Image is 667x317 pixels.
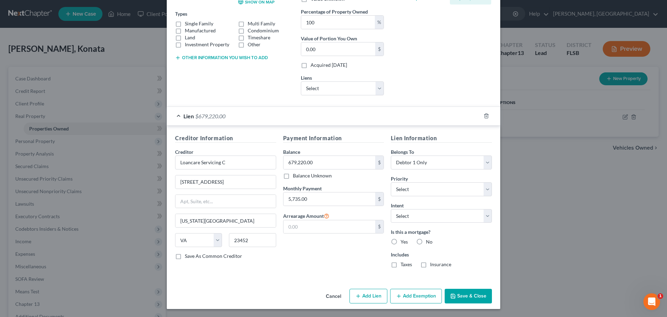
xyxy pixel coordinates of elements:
div: $ [375,192,384,206]
label: Intent [391,202,404,209]
label: Value of Portion You Own [301,35,357,42]
input: 0.00 [301,42,375,56]
div: $ [375,220,384,233]
label: Includes [391,251,492,258]
label: Liens [301,74,312,81]
iframe: Intercom live chat [643,293,660,310]
input: 0.00 [283,156,376,169]
h5: Lien Information [391,134,492,143]
button: Cancel [320,290,347,303]
label: Condominium [248,27,279,34]
div: $ [375,156,384,169]
div: % [375,16,384,29]
label: Acquired [DATE] [311,62,347,69]
input: 0.00 [283,192,376,206]
label: Yes [401,238,408,245]
span: Lien [183,113,194,119]
h5: Payment Information [283,134,384,143]
label: Taxes [401,261,412,268]
label: Manufactured [185,27,216,34]
span: Belongs To [391,149,414,155]
span: $679,220.00 [195,113,225,119]
button: Add Lien [349,289,387,303]
label: Save As Common Creditor [185,253,242,260]
input: Enter address... [175,175,276,189]
div: $ [375,42,384,56]
label: Percentage of Property Owned [301,8,368,15]
input: Enter city... [175,214,276,227]
label: Land [185,34,195,41]
label: Is this a mortgage? [391,228,492,236]
button: Add Exemption [390,289,442,303]
span: Creditor [175,149,193,155]
label: Single Family [185,20,213,27]
label: Timeshare [248,34,270,41]
input: 0.00 [283,220,376,233]
span: 1 [658,293,663,299]
label: Insurance [430,261,451,268]
span: Priority [391,176,408,182]
label: Balance Unknown [293,172,332,179]
label: Arrearage Amount [283,212,329,220]
input: Search creditor by name... [175,156,276,169]
input: Enter zip... [229,233,276,247]
label: No [426,238,433,245]
label: Other [248,41,261,48]
label: Monthly Payment [283,185,322,192]
label: Investment Property [185,41,229,48]
h5: Creditor Information [175,134,276,143]
button: Save & Close [445,289,492,303]
label: Types [175,10,187,17]
label: Multi Family [248,20,275,27]
input: 0.00 [301,16,375,29]
input: Apt, Suite, etc... [175,195,276,208]
label: Balance [283,148,300,156]
button: Other information you wish to add [175,55,268,61]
